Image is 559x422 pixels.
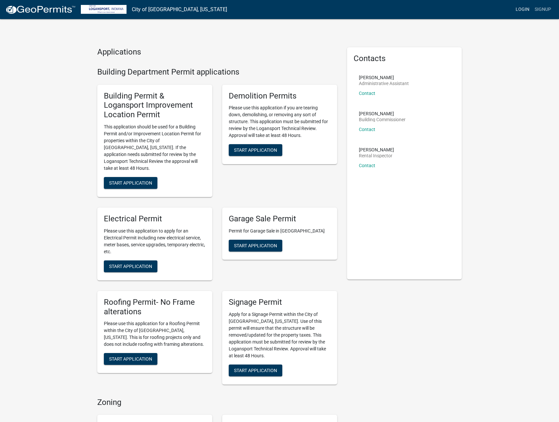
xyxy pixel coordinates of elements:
[359,91,375,96] a: Contact
[97,67,337,77] h4: Building Department Permit applications
[229,228,331,234] p: Permit for Garage Sale in [GEOGRAPHIC_DATA]
[229,311,331,359] p: Apply for a Signage Permit within the City of [GEOGRAPHIC_DATA], [US_STATE]. Use of this permit w...
[229,144,282,156] button: Start Application
[104,228,206,255] p: Please use this application to apply for an Electrical Permit including new electrical service, m...
[104,298,206,317] h5: Roofing Permit- No Frame alterations
[359,81,409,86] p: Administrative Assistant
[359,153,394,158] p: Rental Inspector
[104,320,206,348] p: Please use this application for a Roofing Permit within the City of [GEOGRAPHIC_DATA], [US_STATE]...
[229,91,331,101] h5: Demolition Permits
[229,298,331,307] h5: Signage Permit
[104,353,157,365] button: Start Application
[132,4,227,15] a: City of [GEOGRAPHIC_DATA], [US_STATE]
[359,117,406,122] p: Building Commissioner
[359,127,375,132] a: Contact
[97,398,337,407] h4: Zoning
[234,243,277,248] span: Start Application
[532,3,554,16] a: Signup
[81,5,127,14] img: City of Logansport, Indiana
[109,356,152,362] span: Start Application
[359,163,375,168] a: Contact
[104,123,206,172] p: This application should be used for a Building Permit and/or Improvement Location Permit for prop...
[234,147,277,153] span: Start Application
[109,263,152,269] span: Start Application
[97,47,337,57] h4: Applications
[229,214,331,224] h5: Garage Sale Permit
[229,240,282,252] button: Start Application
[359,111,406,116] p: [PERSON_NAME]
[109,180,152,185] span: Start Application
[229,104,331,139] p: Please use this application if you are tearing down, demolishing, or removing any sort of structu...
[354,54,455,63] h5: Contacts
[229,365,282,376] button: Start Application
[234,367,277,373] span: Start Application
[104,214,206,224] h5: Electrical Permit
[513,3,532,16] a: Login
[359,75,409,80] p: [PERSON_NAME]
[359,147,394,152] p: [PERSON_NAME]
[104,91,206,120] h5: Building Permit & Logansport Improvement Location Permit
[104,260,157,272] button: Start Application
[104,177,157,189] button: Start Application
